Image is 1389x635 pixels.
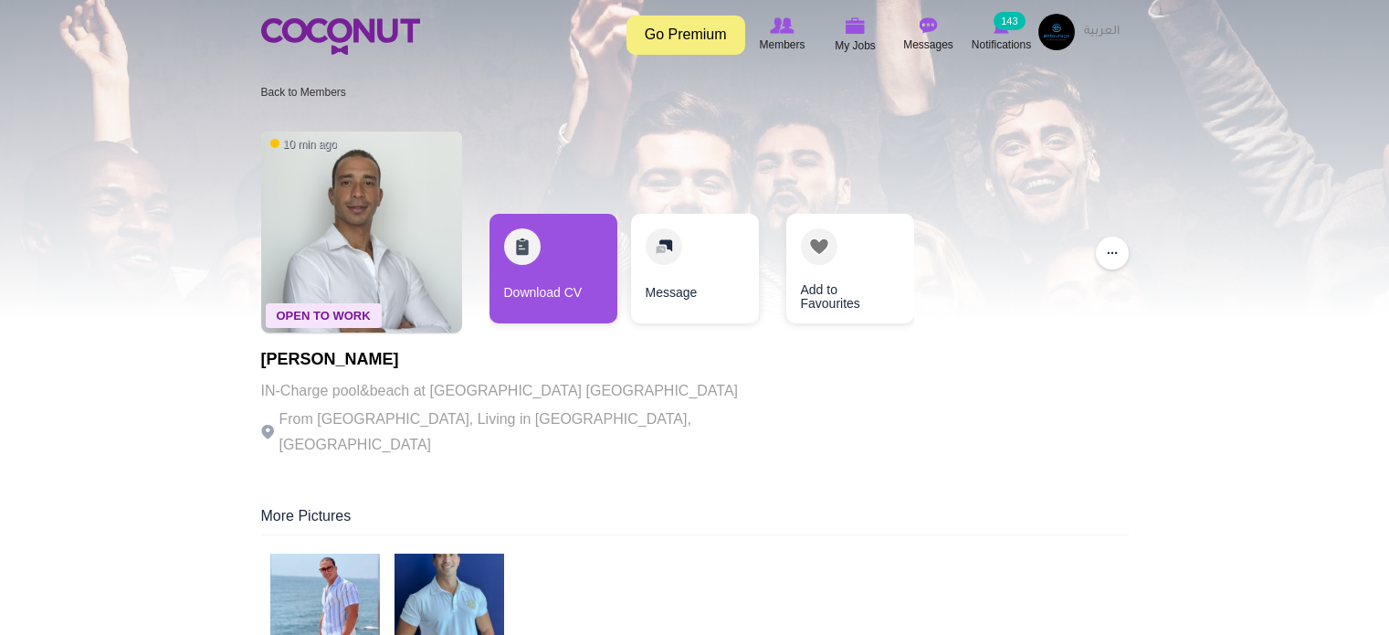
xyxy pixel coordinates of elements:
[994,17,1009,34] img: Notifications
[261,18,420,55] img: Home
[746,14,819,56] a: Browse Members Members
[819,14,892,57] a: My Jobs My Jobs
[786,214,914,323] a: Add to Favourites
[773,214,900,333] div: 3 / 3
[770,17,794,34] img: Browse Members
[489,214,617,333] div: 1 / 3
[261,506,1129,535] div: More Pictures
[261,86,346,99] a: Back to Members
[270,137,337,153] span: 10 min ago
[759,36,805,54] span: Members
[261,378,763,404] p: IN-Charge pool&beach at [GEOGRAPHIC_DATA] [GEOGRAPHIC_DATA]
[631,214,759,323] a: Message
[835,37,876,55] span: My Jobs
[965,14,1038,56] a: Notifications Notifications 143
[892,14,965,56] a: Messages Messages
[631,214,759,333] div: 2 / 3
[846,17,866,34] img: My Jobs
[1096,237,1129,270] button: ...
[261,407,763,458] p: From [GEOGRAPHIC_DATA], Living in [GEOGRAPHIC_DATA], [GEOGRAPHIC_DATA]
[903,36,953,54] span: Messages
[261,351,763,369] h1: [PERSON_NAME]
[972,36,1031,54] span: Notifications
[626,16,745,55] a: Go Premium
[920,17,938,34] img: Messages
[994,12,1025,30] small: 143
[489,214,617,323] a: Download CV
[1075,14,1129,50] a: العربية
[266,303,382,328] span: Open To Work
